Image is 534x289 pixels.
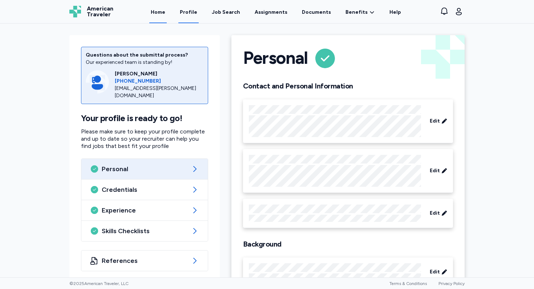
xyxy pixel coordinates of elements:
[243,99,453,143] div: Edit
[178,1,199,23] a: Profile
[102,185,187,194] span: Credentials
[69,6,81,17] img: Logo
[243,82,453,91] h2: Contact and Personal Information
[345,9,368,16] span: Benefits
[102,206,187,215] span: Experience
[243,47,308,70] h1: Personal
[102,165,187,173] span: Personal
[86,59,203,66] div: Our experienced team is standing by!
[243,149,453,193] div: Edit
[212,9,240,16] div: Job Search
[430,210,440,217] span: Edit
[243,199,453,228] div: Edit
[243,257,453,287] div: Edit
[115,78,203,85] a: [PHONE_NUMBER]
[430,268,440,276] span: Edit
[149,1,167,23] a: Home
[115,85,203,99] div: [EMAIL_ADDRESS][PERSON_NAME][DOMAIN_NAME]
[81,113,208,124] h1: Your profile is ready to go!
[81,128,208,150] p: Please make sure to keep your profile complete and up to date so your recruiter can help you find...
[430,167,440,174] span: Edit
[102,227,187,235] span: Skills Checklists
[69,281,129,286] span: © 2025 American Traveler, LLC
[87,6,113,17] span: American Traveler
[86,70,109,94] img: Consultant
[389,281,427,286] a: Terms & Conditions
[438,281,465,286] a: Privacy Policy
[243,240,453,249] h2: Background
[115,70,203,78] div: [PERSON_NAME]
[102,256,187,265] span: References
[86,51,203,59] div: Questions about the submittal process?
[430,117,440,125] span: Edit
[345,9,375,16] a: Benefits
